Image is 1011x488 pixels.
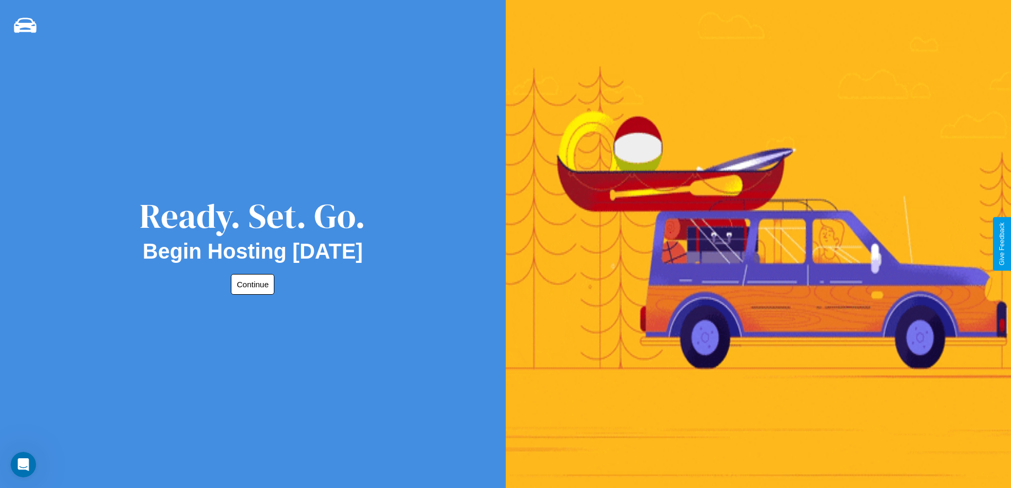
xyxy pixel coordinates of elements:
[231,274,274,295] button: Continue
[140,192,366,239] div: Ready. Set. Go.
[143,239,363,263] h2: Begin Hosting [DATE]
[998,222,1006,266] div: Give Feedback
[11,452,36,477] iframe: Intercom live chat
